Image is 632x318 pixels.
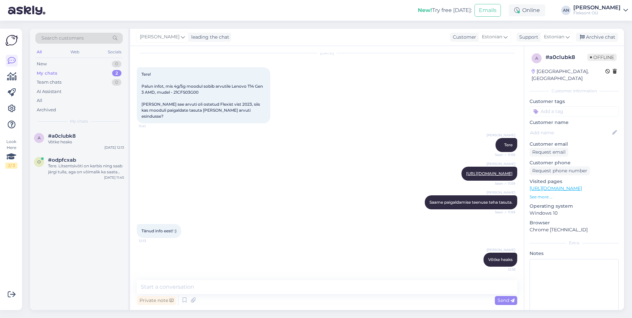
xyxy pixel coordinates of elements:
[530,166,590,175] div: Request phone number
[544,33,564,41] span: Estonian
[530,141,619,148] p: Customer email
[112,70,121,77] div: 2
[37,88,61,95] div: AI Assistant
[48,139,124,145] div: Võtke heaks
[490,181,515,186] span: Seen ✓ 11:59
[530,88,619,94] div: Customer information
[450,34,476,41] div: Customer
[41,35,84,42] span: Search customers
[530,148,568,157] div: Request email
[530,226,619,233] p: Chrome [TECHNICAL_ID]
[37,97,42,104] div: All
[530,185,582,191] a: [URL][DOMAIN_NAME]
[5,139,17,169] div: Look Here
[104,145,124,150] div: [DATE] 12:13
[37,159,41,164] span: o
[490,210,515,215] span: Seen ✓ 11:59
[530,178,619,185] p: Visited pages
[106,48,123,56] div: Socials
[487,161,515,166] span: [PERSON_NAME]
[490,267,515,272] span: 12:18
[530,98,619,105] p: Customer tags
[5,34,18,47] img: Askly Logo
[189,34,229,41] div: leading the chat
[104,175,124,180] div: [DATE] 11:45
[532,68,605,82] div: [GEOGRAPHIC_DATA], [GEOGRAPHIC_DATA]
[573,5,621,10] div: [PERSON_NAME]
[139,124,164,129] span: 11:41
[530,159,619,166] p: Customer phone
[418,6,472,14] div: Try free [DATE]:
[112,79,121,86] div: 0
[573,10,621,16] div: Fleksont OÜ
[573,5,628,16] a: [PERSON_NAME]Fleksont OÜ
[48,157,76,163] span: #odpfcxab
[5,163,17,169] div: 2 / 3
[139,238,164,243] span: 12:13
[70,118,88,124] span: My chats
[137,50,517,56] div: [DATE]
[530,119,619,126] p: Customer name
[112,61,121,67] div: 0
[487,247,515,252] span: [PERSON_NAME]
[530,194,619,200] p: See more ...
[530,203,619,210] p: Operating system
[141,228,177,233] span: Tänud info eest! :)
[535,56,538,61] span: a
[38,135,41,140] span: a
[418,7,432,13] b: New!
[482,33,502,41] span: Estonian
[530,250,619,257] p: Notes
[504,142,513,147] span: Tere
[466,171,513,176] a: [URL][DOMAIN_NAME]
[35,48,43,56] div: All
[509,4,545,16] div: Online
[141,72,264,119] span: Tere! Palun infot, mis 4g/5g moodul sobib arvutile Lenovo T14 Gen 3 AMD, mudel - 21CFS03G00 [PERS...
[487,190,515,195] span: [PERSON_NAME]
[530,210,619,217] p: Windows 10
[37,70,57,77] div: My chats
[530,240,619,246] div: Extra
[546,53,587,61] div: # a0clubk8
[37,61,47,67] div: New
[530,129,611,136] input: Add name
[37,79,61,86] div: Team chats
[490,152,515,157] span: Seen ✓ 11:59
[69,48,81,56] div: Web
[488,257,513,262] span: Võtke heaks
[561,6,571,15] div: AN
[498,297,515,303] span: Send
[429,200,513,205] span: Saame paigaldamise teenuse teha tasuta.
[587,54,617,61] span: Offline
[475,4,501,17] button: Emails
[576,33,618,42] div: Archive chat
[137,296,176,305] div: Private note
[37,107,56,113] div: Archived
[48,133,76,139] span: #a0clubk8
[48,163,124,175] div: Tere. Litsentsivõti on karbis ning saab järgi tulla, aga on võimalik ka saata foto koodist kliend...
[487,133,515,138] span: [PERSON_NAME]
[530,106,619,116] input: Add a tag
[530,219,619,226] p: Browser
[517,34,538,41] div: Support
[140,33,180,41] span: [PERSON_NAME]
